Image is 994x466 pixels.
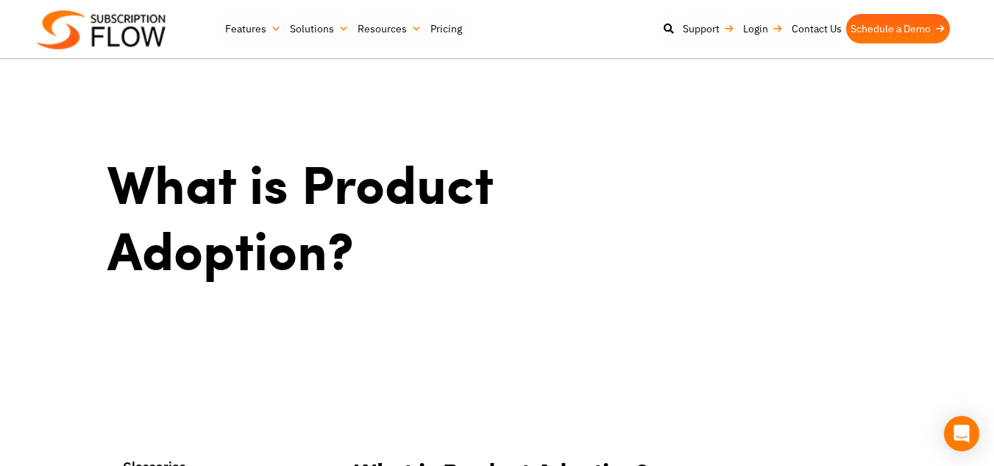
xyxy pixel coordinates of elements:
a: Support [678,14,739,43]
a: Solutions [285,14,353,43]
a: Resources [353,14,426,43]
a: Contact Us [787,14,846,43]
h1: What is Product Adoption? [107,149,599,282]
img: Subscriptionflow [37,10,166,49]
a: Schedule a Demo [846,14,950,43]
a: Pricing [426,14,466,43]
div: Open Intercom Messenger [944,416,979,451]
a: Login [739,14,787,43]
a: Features [221,14,285,43]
